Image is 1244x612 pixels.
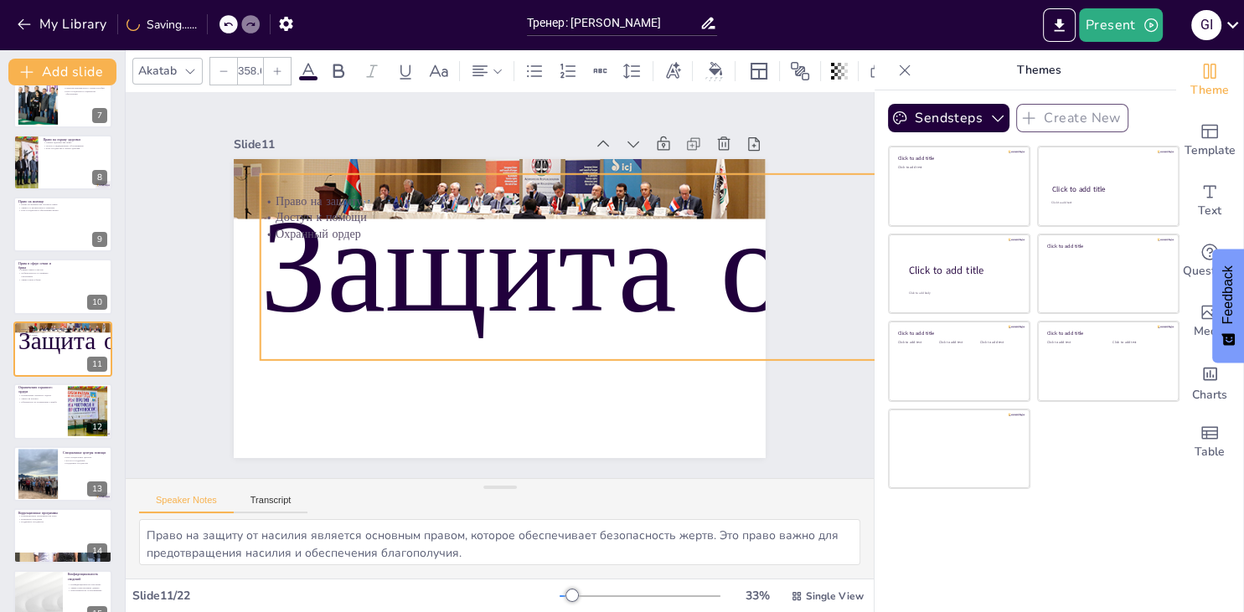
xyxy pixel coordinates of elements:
[939,341,977,345] div: Click to add text
[1176,291,1243,352] div: Add images, graphics, shapes or video
[1194,322,1226,341] span: Media
[87,543,107,558] div: 14
[1047,341,1100,345] div: Click to add text
[234,495,308,513] button: Transcript
[18,394,63,398] p: Ограничения охранного ордера
[270,336,747,402] p: Право на защиту
[87,357,107,372] div: 11
[18,514,107,517] p: Коррекционные программы как мера
[13,11,114,38] button: My Library
[87,295,107,310] div: 10
[1192,386,1227,404] span: Charts
[43,147,107,150] p: Роль государства в охране здоровья
[1221,265,1236,324] span: Feedback
[18,517,107,521] p: Изменение поведения
[63,84,107,87] p: Социальное обеспечение как право
[266,303,744,369] p: Охранный ордер
[1212,249,1244,363] button: Feedback - Show survey
[918,50,1159,90] p: Themes
[1191,8,1221,42] button: G I
[268,319,746,385] p: Доступ к помощи
[68,586,107,589] p: Защита персональных данных
[1016,104,1128,132] button: Create New
[18,398,63,401] p: Запрет на контакт
[1112,341,1165,345] div: Click to add text
[1043,8,1076,42] button: Export to PowerPoint
[703,62,728,80] div: Background color
[660,58,685,85] div: Text effects
[126,17,197,33] div: Saving......
[1176,50,1243,111] div: Change the overall theme
[139,495,234,513] button: Speaker Notes
[43,144,107,147] p: Доступ к медицинскому обслуживанию
[1191,10,1221,40] div: G I
[18,385,63,394] p: Ограничения охранного ордера
[1079,8,1163,42] button: Present
[790,61,810,81] span: Position
[898,155,1018,162] div: Click to add title
[18,331,107,334] p: Доступ к помощи
[18,334,107,337] p: Охранный ордер
[43,136,107,141] p: Право на охрану здоровья
[18,260,58,270] p: Права в сфере семьи и брака
[888,104,1009,132] button: Sendsteps
[1183,262,1237,280] span: Questions
[18,199,107,204] p: Право на жилище
[898,341,936,345] div: Click to add text
[1176,171,1243,231] div: Add text boxes
[909,264,1016,278] div: Click to add title
[806,589,864,603] span: Single View
[1176,412,1243,472] div: Add a table
[135,59,180,82] div: Akatab
[1052,184,1164,194] div: Click to add title
[63,461,107,465] p: Поддержка государства
[909,291,1014,296] div: Click to add body
[18,327,107,331] p: Право на защиту
[13,197,112,252] div: Право на жилищеПраво на жилище как основное правоЗащита от произвольного лишенияРоль государства ...
[1047,330,1167,337] div: Click to add title
[68,589,107,593] p: Ответственность за разглашение
[8,59,116,85] button: Add slide
[1198,202,1221,220] span: Text
[18,521,107,524] p: Поддержка государства
[63,90,107,95] p: Роль государства в социальном обеспечении
[92,232,107,247] div: 9
[18,206,107,209] p: Защита от произвольного лишения
[92,170,107,185] div: 8
[898,330,1018,337] div: Click to add title
[18,324,683,358] p: Защита от насилия в семье
[63,450,107,455] p: Специальные центры помощи
[737,588,777,604] div: 33 %
[18,209,107,213] p: Роль государства в обеспечении жилья
[87,481,107,496] div: 13
[132,588,560,604] div: Slide 11 / 22
[13,321,112,377] div: https://cdn.sendsteps.com/images/slides/2025_13_08_05_42-47n8ERsNsn56LMn8.jpegЗащита от насилия в...
[18,203,107,206] p: Право на жилище как основное право
[43,141,107,144] p: Охрана здоровья как право
[18,271,58,277] p: Добровольность в семейных отношениях
[87,419,107,435] div: 12
[1176,111,1243,171] div: Add ready made slides
[429,389,779,442] div: Slide 11
[746,58,772,85] div: Layout
[68,572,107,581] p: Конфиденциальность сведений
[13,72,112,127] div: 7
[18,268,58,271] p: Равные права супругов
[1176,352,1243,412] div: Add charts and graphs
[980,341,1018,345] div: Click to add text
[1051,201,1163,205] div: Click to add text
[1047,242,1167,249] div: Click to add title
[1195,443,1225,461] span: Table
[18,511,107,516] p: Коррекционные программы
[13,259,112,314] div: Права в сфере семьи и бракаРавные права супруговДобровольность в семейных отношенияхЗащита прав в...
[1190,81,1229,100] span: Theme
[92,108,107,123] div: 7
[18,277,58,280] p: Защита прав в браке
[13,508,112,563] div: 14
[63,87,107,90] p: Гарантия минимального уровня пособий
[527,11,700,35] input: Insert title
[1185,141,1236,160] span: Template
[139,519,860,565] textarea: Право на защиту от насилия является основным правом, которое обеспечивает безопасность жертв. Это...
[63,455,107,459] p: Роль специальных центров
[68,584,107,587] p: Конфиденциальность как право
